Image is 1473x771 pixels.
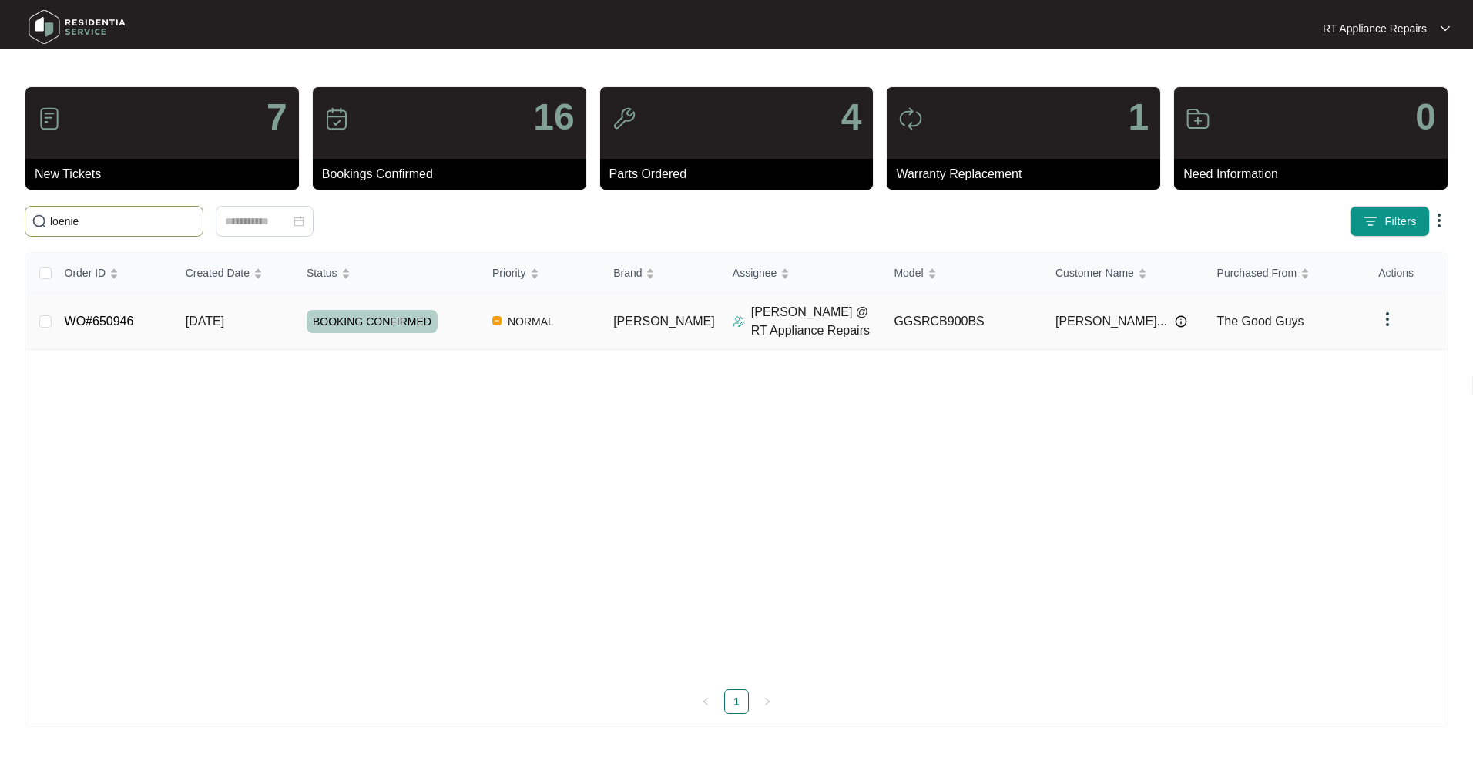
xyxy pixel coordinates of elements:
[23,4,131,50] img: residentia service logo
[613,264,642,281] span: Brand
[724,689,749,714] li: 1
[186,315,224,328] span: [DATE]
[1378,310,1397,328] img: dropdown arrow
[35,165,299,183] p: New Tickets
[841,99,862,136] p: 4
[1186,106,1210,131] img: icon
[1205,253,1367,294] th: Purchased From
[307,264,337,281] span: Status
[881,253,1043,294] th: Model
[693,689,718,714] button: left
[322,165,586,183] p: Bookings Confirmed
[896,165,1160,183] p: Warranty Replacement
[613,315,715,328] span: [PERSON_NAME]
[881,294,1043,350] td: GGSRCB900BS
[37,106,62,131] img: icon
[1441,25,1450,32] img: dropdown arrow
[533,99,574,136] p: 16
[1183,165,1448,183] p: Need Information
[1366,253,1447,294] th: Actions
[1128,99,1149,136] p: 1
[1363,214,1378,229] img: filter icon
[1430,211,1448,230] img: dropdown arrow
[324,106,349,131] img: icon
[492,316,502,325] img: Vercel Logo
[294,253,480,294] th: Status
[751,303,882,340] p: [PERSON_NAME] @ RT Appliance Repairs
[701,697,710,706] span: left
[1217,315,1304,328] span: The Good Guys
[32,214,47,229] img: search-icon
[755,689,780,714] button: right
[1350,206,1430,237] button: filter iconFilters
[1043,253,1205,294] th: Customer Name
[898,106,923,131] img: icon
[1415,99,1436,136] p: 0
[894,264,923,281] span: Model
[612,106,636,131] img: icon
[733,264,777,281] span: Assignee
[755,689,780,714] li: Next Page
[1055,312,1167,331] span: [PERSON_NAME]...
[1384,214,1417,230] span: Filters
[1175,315,1187,328] img: Info icon
[1055,264,1134,281] span: Customer Name
[173,253,294,294] th: Created Date
[733,315,745,328] img: Assigner Icon
[609,165,874,183] p: Parts Ordered
[480,253,601,294] th: Priority
[65,264,106,281] span: Order ID
[1323,21,1427,36] p: RT Appliance Repairs
[50,213,196,230] input: Search by Order Id, Assignee Name, Customer Name, Brand and Model
[720,253,882,294] th: Assignee
[601,253,720,294] th: Brand
[725,690,748,713] a: 1
[52,253,173,294] th: Order ID
[267,99,287,136] p: 7
[693,689,718,714] li: Previous Page
[492,264,526,281] span: Priority
[186,264,250,281] span: Created Date
[502,312,560,331] span: NORMAL
[307,310,438,333] span: BOOKING CONFIRMED
[65,315,134,328] a: WO#650946
[763,697,772,706] span: right
[1217,264,1297,281] span: Purchased From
